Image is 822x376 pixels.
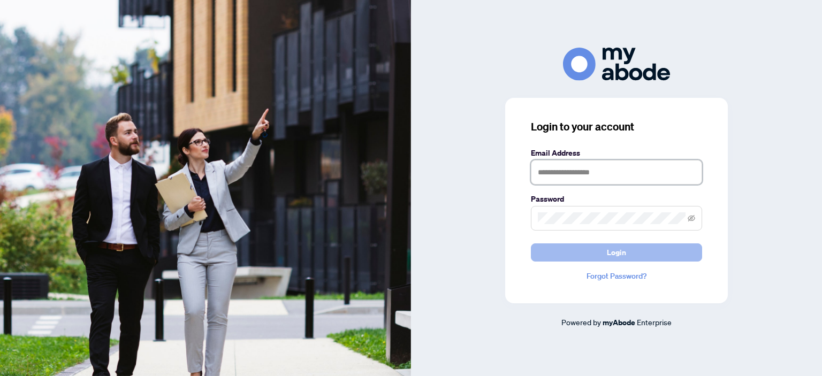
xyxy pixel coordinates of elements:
[688,214,695,222] span: eye-invisible
[603,317,635,328] a: myAbode
[531,243,702,262] button: Login
[607,244,626,261] span: Login
[563,48,670,80] img: ma-logo
[531,270,702,282] a: Forgot Password?
[531,193,702,205] label: Password
[637,317,672,327] span: Enterprise
[531,119,702,134] h3: Login to your account
[561,317,601,327] span: Powered by
[531,147,702,159] label: Email Address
